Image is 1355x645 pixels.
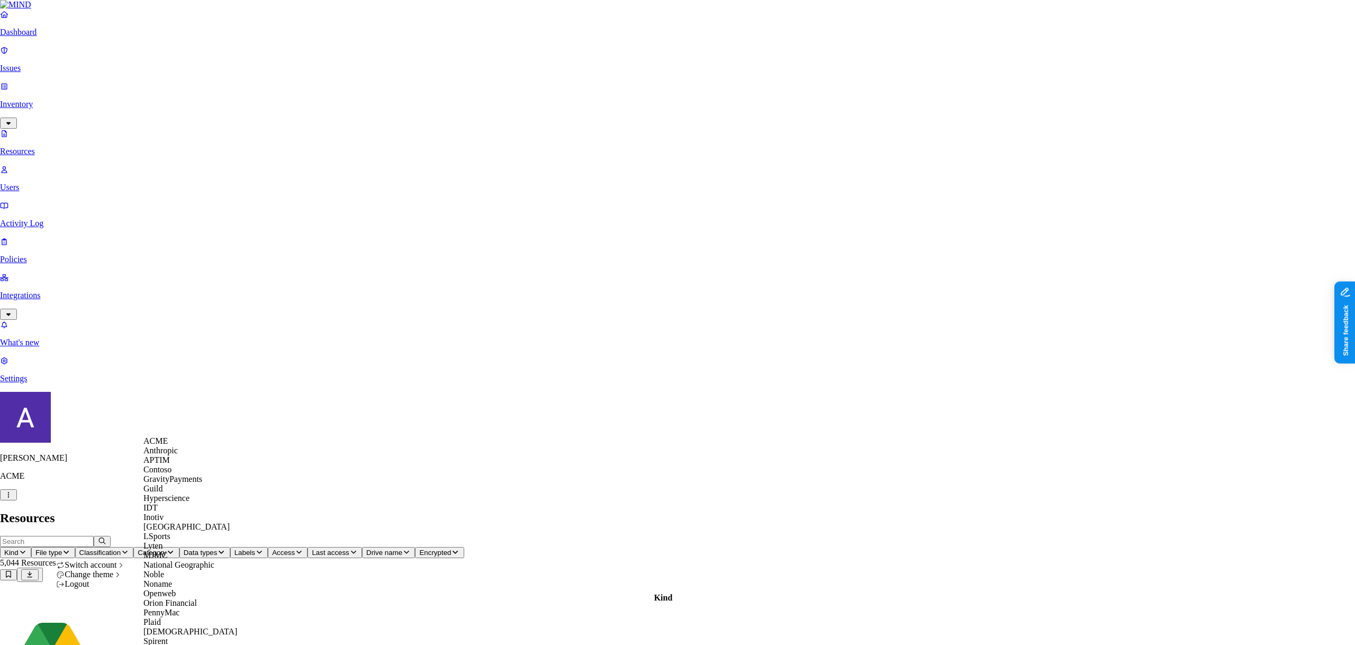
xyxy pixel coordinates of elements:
[65,560,116,569] span: Switch account
[143,484,162,493] span: Guild
[143,551,167,560] span: MJMC
[143,522,230,531] span: [GEOGRAPHIC_DATA]
[56,579,125,589] div: Logout
[143,541,162,550] span: Lyten
[143,617,161,626] span: Plaid
[143,465,171,474] span: Contoso
[65,570,113,579] span: Change theme
[143,455,170,464] span: APTIM
[143,560,214,569] span: National Geographic
[143,589,176,598] span: Openweb
[143,503,158,512] span: IDT
[143,436,168,445] span: ACME
[143,494,189,503] span: Hyperscience
[143,627,237,636] span: [DEMOGRAPHIC_DATA]
[143,579,172,588] span: Noname
[143,446,178,455] span: Anthropic
[143,474,202,483] span: GravityPayments
[143,570,164,579] span: Noble
[143,598,197,607] span: Orion Financial
[143,532,170,541] span: LSports
[143,608,179,617] span: PennyMac
[143,513,164,522] span: Inotiv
